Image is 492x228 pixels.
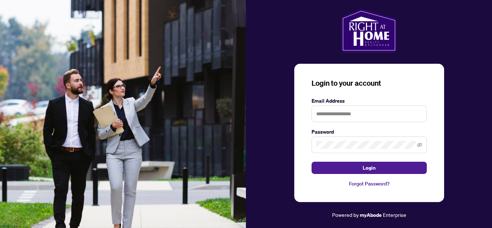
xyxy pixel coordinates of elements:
[312,78,427,88] h3: Login to your account
[312,128,427,136] label: Password
[341,9,397,52] img: ma-logo
[312,180,427,188] a: Forgot Password?
[363,162,376,174] span: Login
[360,211,382,219] a: myAbode
[383,211,406,218] span: Enterprise
[332,211,359,218] span: Powered by
[312,97,427,105] label: Email Address
[417,142,422,147] span: eye-invisible
[312,162,427,174] button: Login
